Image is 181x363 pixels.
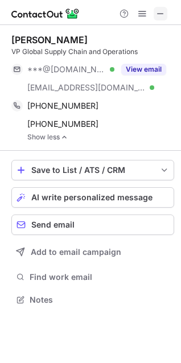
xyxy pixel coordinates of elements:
[27,82,146,93] span: [EMAIL_ADDRESS][DOMAIN_NAME]
[31,247,121,257] span: Add to email campaign
[11,214,174,235] button: Send email
[30,295,170,305] span: Notes
[11,187,174,208] button: AI write personalized message
[27,101,98,111] span: [PHONE_NUMBER]
[31,193,153,202] span: AI write personalized message
[11,7,80,20] img: ContactOut v5.3.10
[121,64,166,75] button: Reveal Button
[11,242,174,262] button: Add to email campaign
[31,220,75,229] span: Send email
[11,269,174,285] button: Find work email
[61,133,68,141] img: -
[11,292,174,308] button: Notes
[27,133,174,141] a: Show less
[11,34,88,46] div: [PERSON_NAME]
[11,47,174,57] div: VP Global Supply Chain and Operations
[31,166,154,175] div: Save to List / ATS / CRM
[30,272,170,282] span: Find work email
[27,119,98,129] span: [PHONE_NUMBER]
[11,160,174,180] button: save-profile-one-click
[27,64,106,75] span: ***@[DOMAIN_NAME]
